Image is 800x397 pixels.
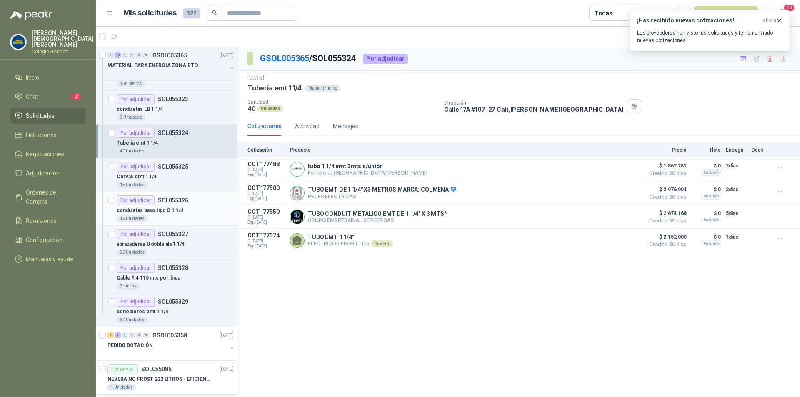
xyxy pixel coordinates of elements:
[107,330,235,357] a: 2 1 0 0 0 0 GSOL005358[DATE] PEDIDO DOTACIÓN
[308,234,393,240] p: TUBO EMT 1 1/4"
[701,193,721,200] div: Incluido
[701,240,721,247] div: Incluido
[247,220,285,225] span: Exp: [DATE]
[308,217,447,223] p: GRUPO EMPRESARIAL SERVER SAS
[10,89,86,105] a: Chat2
[117,263,155,273] div: Por adjudicar
[775,6,790,21] button: 20
[371,240,393,247] div: Directo
[26,169,60,178] span: Adjudicación
[158,231,188,237] p: SOL055327
[158,197,188,203] p: SOL055326
[26,188,78,206] span: Órdenes de Compra
[152,52,187,58] p: GSOL005365
[701,169,721,176] div: Incluido
[136,52,142,58] div: 0
[308,240,393,247] p: ELECTRICOS ENOR LTDA
[117,297,155,307] div: Por adjudicar
[107,342,153,350] p: PEDIDO DOTACIÓN
[247,244,285,249] span: Exp: [DATE]
[117,240,185,248] p: abrazaderas U doble ala 1 1/4
[692,232,721,242] p: $ 0
[96,125,237,158] a: Por adjudicarSOL055324Tuberia emt 1 1/440 Unidades
[363,54,408,64] div: Por adjudicar
[26,235,62,245] span: Configuración
[247,105,256,112] p: 40
[637,17,760,24] h3: ¡Has recibido nuevas cotizaciones!
[158,130,188,136] p: SOL055324
[290,147,640,153] p: Producto
[117,182,148,188] div: 15 Unidades
[247,208,285,215] p: COT177550
[115,52,121,58] div: 10
[141,366,172,372] p: SOL055086
[247,161,285,167] p: COT177488
[26,150,64,159] span: Negociaciones
[158,299,188,305] p: SOL055329
[308,210,447,217] p: TUBO CONDUIT METALICO EMT DE 1 1/4" X 3 MTS*
[117,308,168,316] p: conectores emt 1 1/4
[143,52,149,58] div: 0
[763,17,776,24] span: ahora
[692,161,721,171] p: $ 0
[10,251,86,267] a: Manuales y ayuda
[645,185,687,195] span: $ 2.976.904
[444,100,624,106] p: Dirección
[136,332,142,338] div: 0
[220,332,234,340] p: [DATE]
[247,232,285,239] p: COT177574
[10,146,86,162] a: Negociaciones
[96,192,237,226] a: Por adjudicarSOL055326conduletas paso tipo C 1 1/415 Unidades
[726,147,747,153] p: Entrega
[694,6,758,21] button: Nueva solicitud
[308,163,427,170] p: tubo 1 1/4 emt 3mts s/unión
[10,185,86,210] a: Órdenes de Compra
[26,92,38,101] span: Chat
[129,332,135,338] div: 0
[122,52,128,58] div: 0
[752,147,768,153] p: Docs
[212,10,217,16] span: search
[247,84,302,92] p: Tuberia emt 1 1/4
[247,239,285,244] span: C: [DATE]
[247,122,282,131] div: Cotizaciones
[10,232,86,248] a: Configuración
[247,196,285,201] span: Exp: [DATE]
[107,332,114,338] div: 2
[117,249,148,256] div: 20 Unidades
[96,91,237,125] a: Por adjudicarSOL055323conduletas LB 1 1/48 Unidades
[72,93,81,100] span: 2
[143,332,149,338] div: 0
[96,260,237,293] a: Por adjudicarSOL055328Cable # 4 115 mts por línea3 Líneas
[96,293,237,327] a: Por adjudicarSOL055329conectores emt 1 1/430 Unidades
[117,229,155,239] div: Por adjudicar
[247,215,285,220] span: C: [DATE]
[32,49,93,54] p: Colegio Bennett
[117,162,155,172] div: Por adjudicar
[183,8,200,18] span: 322
[444,106,624,113] p: Calle 17A #107-27 Cali , [PERSON_NAME][GEOGRAPHIC_DATA]
[290,162,304,176] img: Company Logo
[10,10,52,20] img: Logo peakr
[107,384,136,391] div: 1 Unidades
[117,139,158,147] p: Tuberia emt 1 1/4
[123,7,177,19] h1: Mis solicitudes
[96,361,237,395] a: Por enviarSOL055086[DATE] NEVERA NO FROST 222 LITROS - EFICIENCIA ENERGETICA A1 Unidades
[247,147,285,153] p: Cotización
[10,165,86,181] a: Adjudicación
[26,216,57,225] span: Remisiones
[117,105,163,113] p: conduletas LB 1 1/4
[260,53,309,63] a: GSOL005365
[107,52,114,58] div: 0
[692,185,721,195] p: $ 0
[26,130,57,140] span: Licitaciones
[305,85,340,92] div: Mantenimiento
[726,161,747,171] p: 2 días
[26,111,55,120] span: Solicitudes
[247,191,285,196] span: C: [DATE]
[645,232,687,242] span: $ 2.152.000
[692,147,721,153] p: Flete
[117,283,140,290] div: 3 Líneas
[333,122,358,131] div: Mensajes
[257,105,283,112] div: Unidades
